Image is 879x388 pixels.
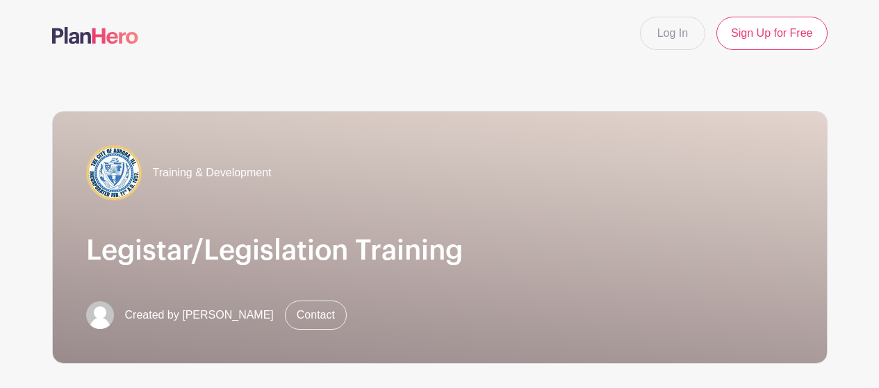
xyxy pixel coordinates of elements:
span: Created by [PERSON_NAME] [125,307,274,323]
span: Training & Development [153,165,272,181]
img: default-ce2991bfa6775e67f084385cd625a349d9dcbb7a52a09fb2fda1e96e2d18dcdb.png [86,301,114,329]
h1: Legistar/Legislation Training [86,234,794,267]
img: logo-507f7623f17ff9eddc593b1ce0a138ce2505c220e1c5a4e2b4648c50719b7d32.svg [52,27,138,44]
a: Sign Up for Free [716,17,827,50]
a: Log In [640,17,705,50]
a: Contact [285,301,347,330]
img: COA%20logo%20(2).jpg [86,145,142,201]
